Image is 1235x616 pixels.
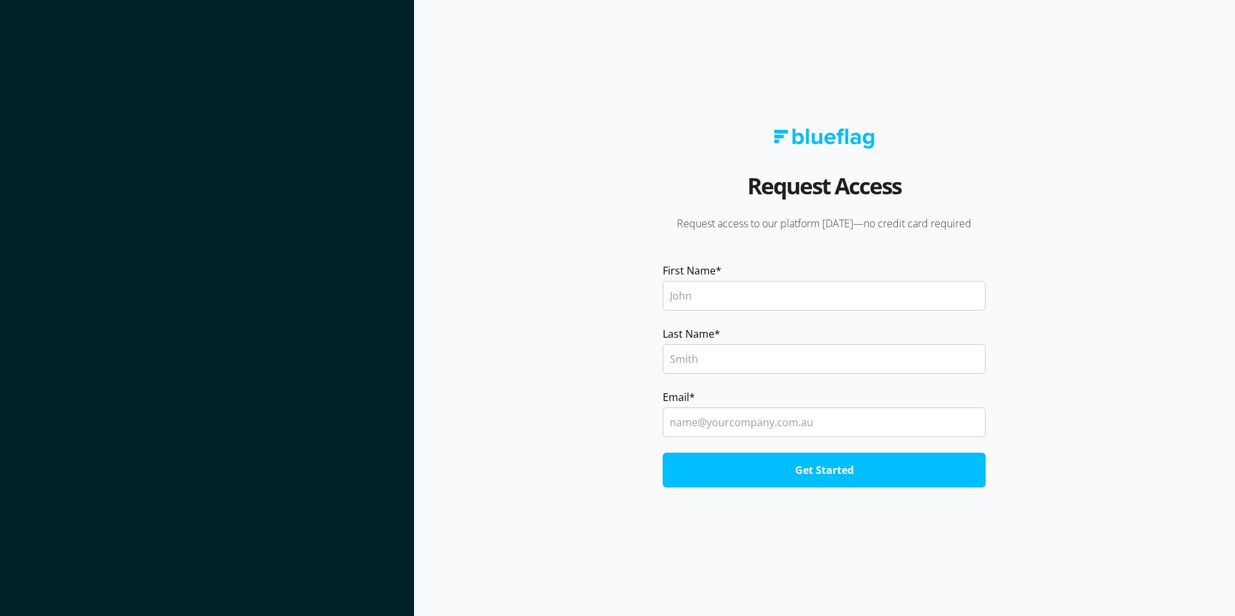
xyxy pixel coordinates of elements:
input: Smith [663,344,986,374]
input: John [663,281,986,311]
p: Request access to our platform [DATE]—no credit card required [645,216,1004,231]
img: Blue Flag logo [774,128,875,149]
span: Last Name [663,326,714,342]
input: Get Started [663,453,986,488]
span: Email [663,389,689,405]
span: First Name [663,263,716,278]
input: name@yourcompany.com.au [663,407,986,437]
h2: Request Access [747,168,901,216]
